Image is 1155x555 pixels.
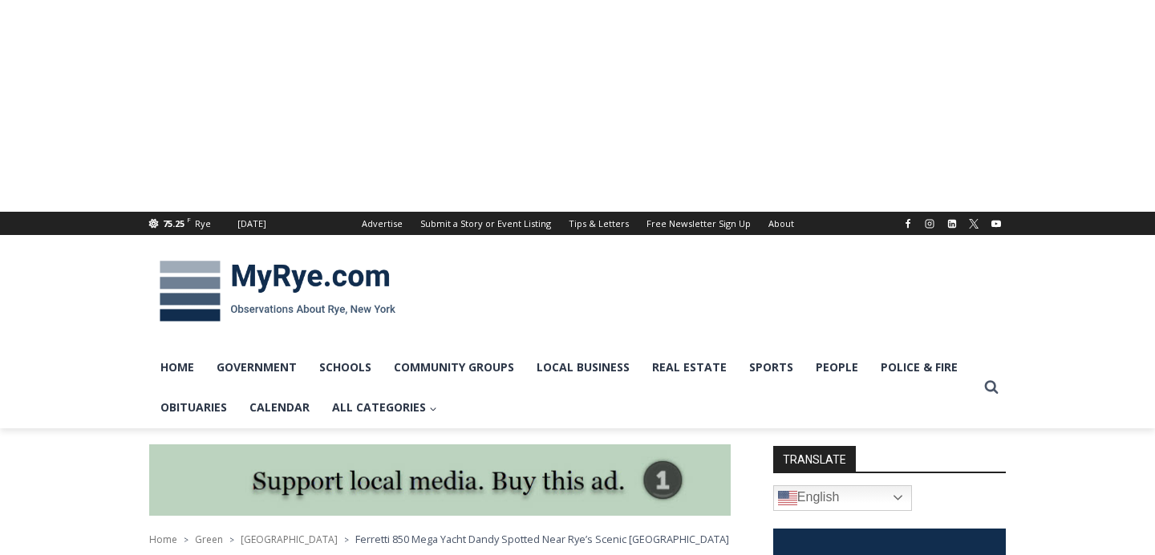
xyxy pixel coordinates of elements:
[344,534,349,545] span: >
[353,212,803,235] nav: Secondary Navigation
[353,212,411,235] a: Advertise
[195,533,223,546] a: Green
[195,217,211,231] div: Rye
[898,214,918,233] a: Facebook
[229,534,234,545] span: >
[184,534,188,545] span: >
[641,347,738,387] a: Real Estate
[760,212,803,235] a: About
[241,533,338,546] a: [GEOGRAPHIC_DATA]
[942,214,962,233] a: Linkedin
[237,217,266,231] div: [DATE]
[149,387,238,427] a: Obituaries
[778,488,797,508] img: en
[964,214,983,233] a: X
[149,347,977,428] nav: Primary Navigation
[773,485,912,511] a: English
[149,533,177,546] a: Home
[804,347,869,387] a: People
[149,347,205,387] a: Home
[187,215,191,224] span: F
[920,214,939,233] a: Instagram
[773,446,856,472] strong: TRANSLATE
[238,387,321,427] a: Calendar
[332,399,437,416] span: All Categories
[163,217,184,229] span: 75.25
[560,212,638,235] a: Tips & Letters
[355,532,729,546] span: Ferretti 850 Mega Yacht Dandy Spotted Near Rye’s Scenic [GEOGRAPHIC_DATA]
[977,373,1006,402] button: View Search Form
[308,347,383,387] a: Schools
[149,249,406,333] img: MyRye.com
[411,212,560,235] a: Submit a Story or Event Listing
[205,347,308,387] a: Government
[987,214,1006,233] a: YouTube
[525,347,641,387] a: Local Business
[738,347,804,387] a: Sports
[638,212,760,235] a: Free Newsletter Sign Up
[149,531,731,547] nav: Breadcrumbs
[321,387,448,427] a: All Categories
[149,444,731,517] img: support local media, buy this ad
[383,347,525,387] a: Community Groups
[869,347,969,387] a: Police & Fire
